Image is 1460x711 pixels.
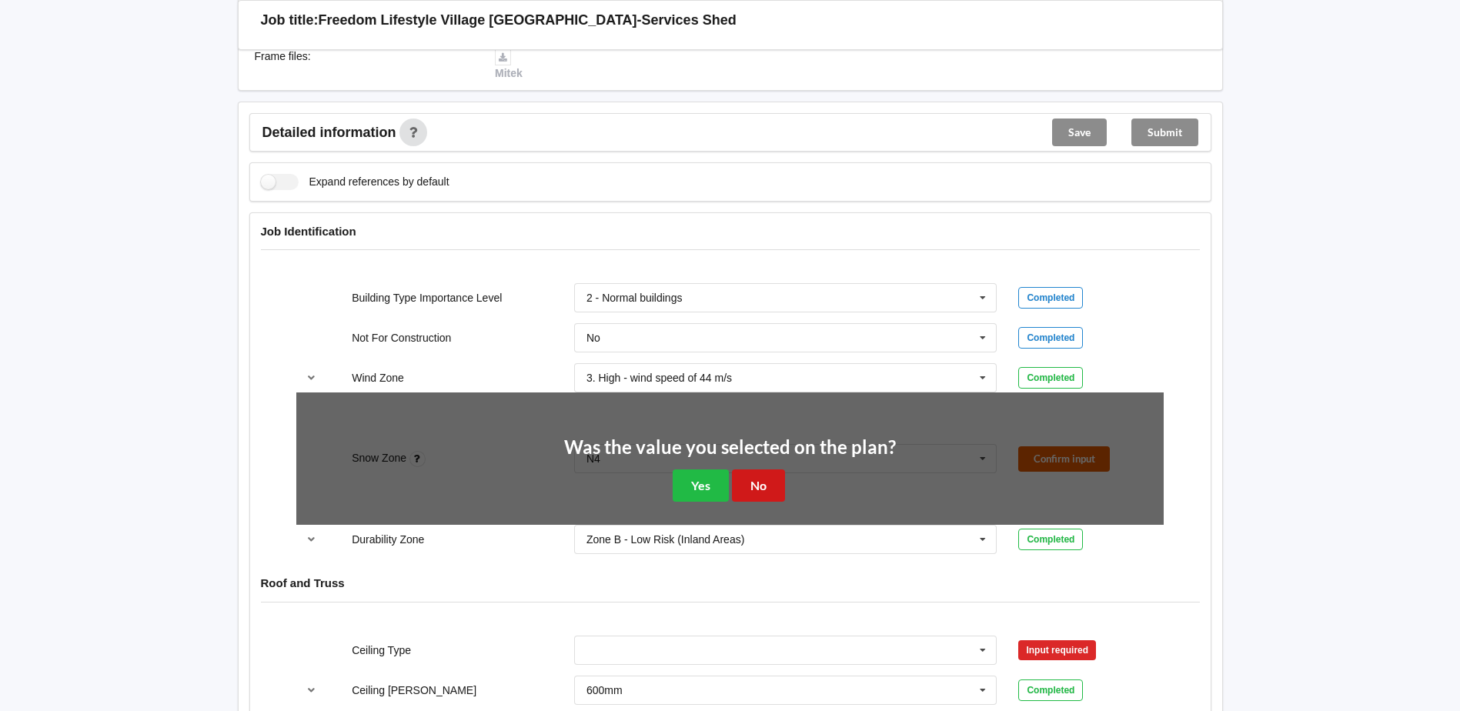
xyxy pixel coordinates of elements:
[352,644,411,656] label: Ceiling Type
[586,685,623,696] div: 600mm
[352,332,451,344] label: Not For Construction
[564,436,896,459] h2: Was the value you selected on the plan?
[261,576,1200,590] h4: Roof and Truss
[1018,367,1083,389] div: Completed
[262,125,396,139] span: Detailed information
[319,12,737,29] h3: Freedom Lifestyle Village [GEOGRAPHIC_DATA]-Services Shed
[1018,529,1083,550] div: Completed
[296,676,326,704] button: reference-toggle
[352,292,502,304] label: Building Type Importance Level
[352,372,404,384] label: Wind Zone
[495,50,523,79] a: Mitek
[1018,327,1083,349] div: Completed
[1018,640,1096,660] div: Input required
[261,12,319,29] h3: Job title:
[586,534,744,545] div: Zone B - Low Risk (Inland Areas)
[261,174,449,190] label: Expand references by default
[673,469,729,501] button: Yes
[586,292,683,303] div: 2 - Normal buildings
[261,224,1200,239] h4: Job Identification
[586,332,600,343] div: No
[732,469,785,501] button: No
[352,533,424,546] label: Durability Zone
[296,364,326,392] button: reference-toggle
[1018,287,1083,309] div: Completed
[1018,679,1083,701] div: Completed
[244,48,485,81] div: Frame files :
[352,684,476,696] label: Ceiling [PERSON_NAME]
[586,372,732,383] div: 3. High - wind speed of 44 m/s
[296,526,326,553] button: reference-toggle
